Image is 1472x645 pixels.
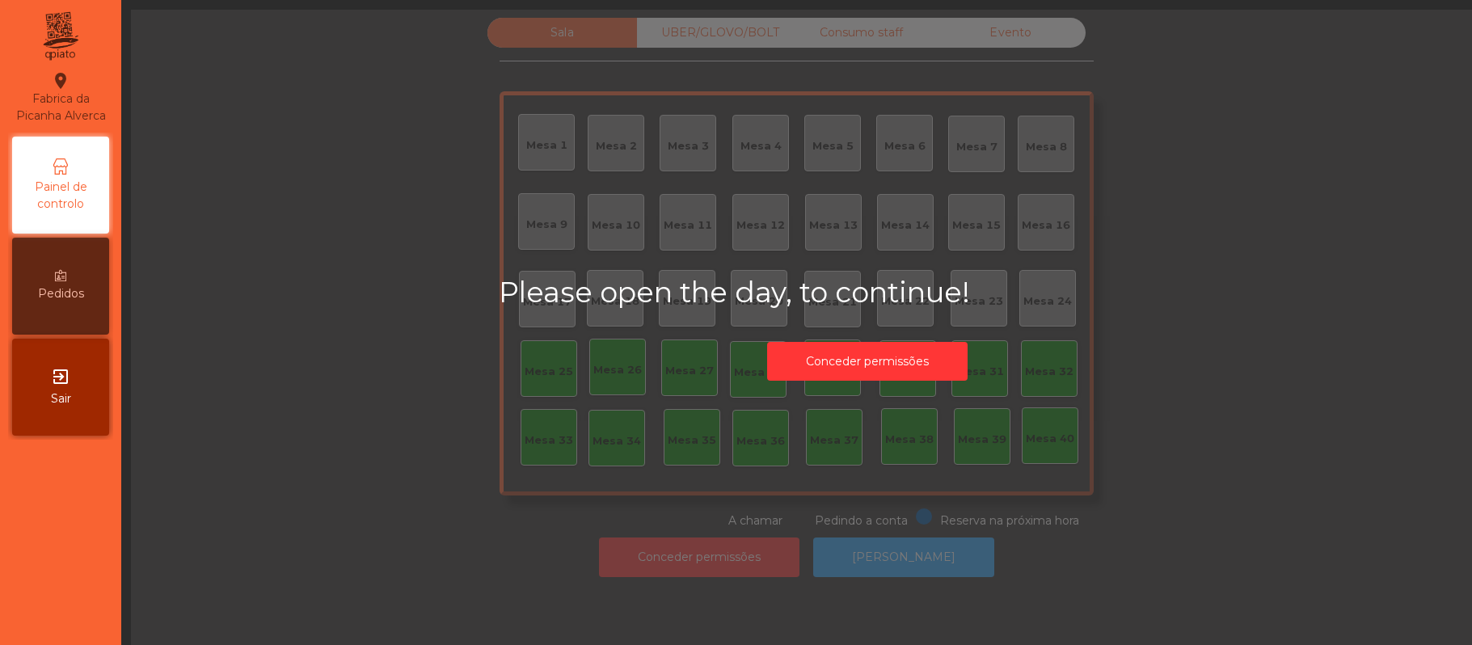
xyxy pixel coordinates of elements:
[16,179,105,213] span: Painel de controlo
[13,71,108,124] div: Fabrica da Picanha Alverca
[767,342,968,382] button: Conceder permissões
[499,276,1235,310] h2: Please open the day, to continue!
[51,71,70,91] i: location_on
[38,285,84,302] span: Pedidos
[51,390,71,407] span: Sair
[40,8,80,65] img: qpiato
[51,367,70,386] i: exit_to_app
